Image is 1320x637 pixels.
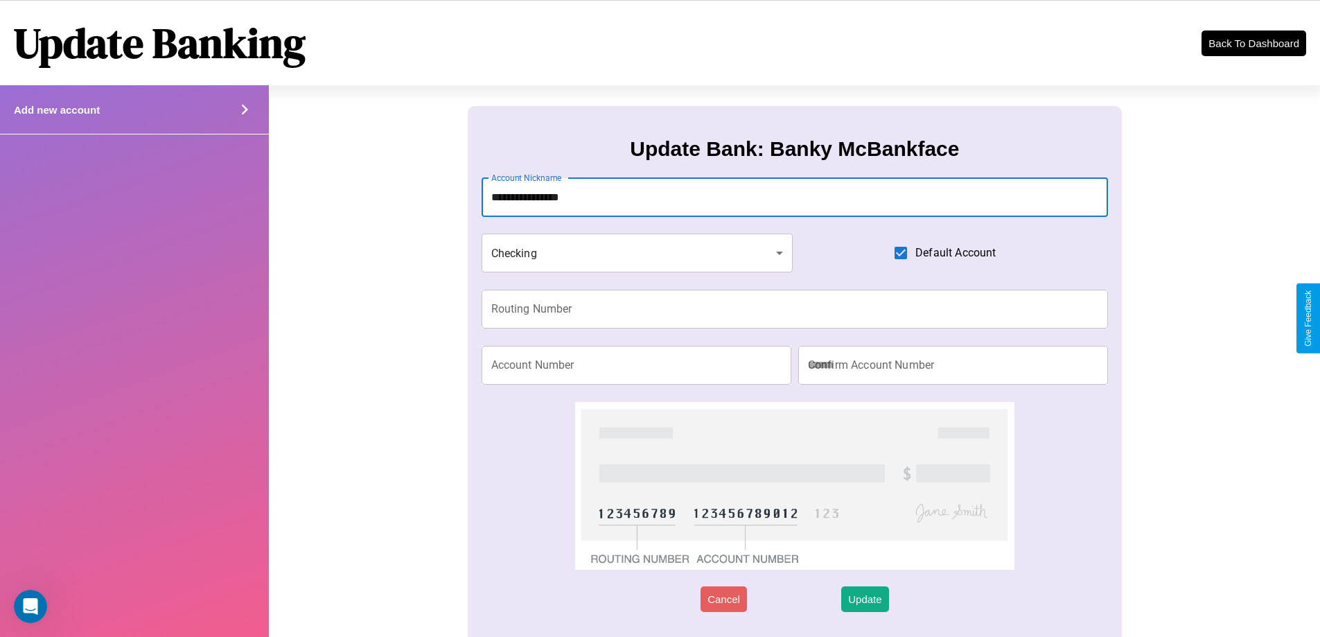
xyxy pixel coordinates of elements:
span: Default Account [915,245,996,261]
iframe: Intercom live chat [14,590,47,623]
h4: Add new account [14,104,100,116]
h1: Update Banking [14,15,306,71]
label: Account Nickname [491,172,562,184]
button: Update [841,586,888,612]
button: Back To Dashboard [1202,30,1306,56]
button: Cancel [701,586,747,612]
h3: Update Bank: Banky McBankface [630,137,959,161]
div: Give Feedback [1303,290,1313,347]
div: Checking [482,234,793,272]
img: check [575,402,1014,570]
